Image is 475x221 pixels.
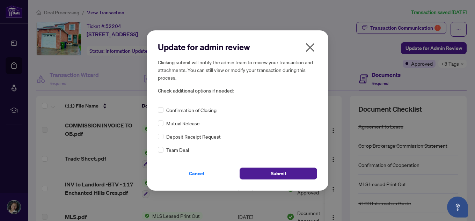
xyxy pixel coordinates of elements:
[158,58,317,81] h5: Clicking submit will notify the admin team to review your transaction and attachments. You can st...
[305,42,316,53] span: close
[158,87,317,95] span: Check additional options if needed:
[240,168,317,179] button: Submit
[166,146,189,154] span: Team Deal
[166,119,200,127] span: Mutual Release
[447,197,468,218] button: Open asap
[166,106,217,114] span: Confirmation of Closing
[166,133,221,140] span: Deposit Receipt Request
[158,168,235,179] button: Cancel
[189,168,204,179] span: Cancel
[271,168,286,179] span: Submit
[158,42,317,53] h2: Update for admin review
